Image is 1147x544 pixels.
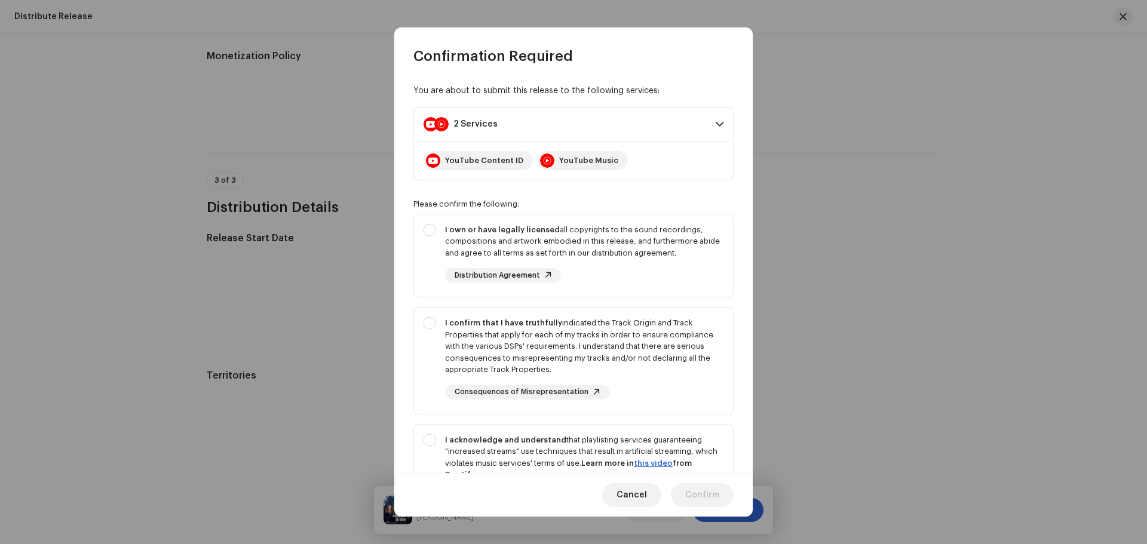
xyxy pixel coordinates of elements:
p-accordion-content: 2 Services [413,142,734,180]
a: this video [634,459,673,467]
span: Cancel [617,483,647,507]
p-togglebutton: I acknowledge and understandthat playlisting services guaranteeing "increased streams" use techni... [413,424,734,539]
div: all copyrights to the sound recordings, compositions and artwork embodied in this release, and fu... [445,224,723,259]
strong: I own or have legally licensed [445,226,560,233]
span: Consequences of Misrepresentation [455,388,588,396]
p-togglebutton: I own or have legally licensedall copyrights to the sound recordings, compositions and artwork em... [413,214,734,298]
div: that playlisting services guaranteeing "increased streams" use techniques that result in artifici... [445,434,723,481]
div: YouTube Music [559,156,618,165]
div: Please confirm the following: [413,199,734,209]
div: YouTube Content ID [445,156,523,165]
span: Confirmation Required [413,47,573,66]
div: You are about to submit this release to the following services: [413,85,734,97]
span: Distribution Agreement [455,272,540,279]
strong: I confirm that I have truthfully [445,319,562,327]
div: indicated the Track Origin and Track Properties that apply for each of my tracks in order to ensu... [445,317,723,376]
p-togglebutton: I confirm that I have truthfullyindicated the Track Origin and Track Properties that apply for ea... [413,307,734,414]
p-accordion-header: 2 Services [413,107,734,142]
div: 2 Services [453,119,498,129]
span: Confirm [685,483,719,507]
strong: I acknowledge and understand [445,436,566,444]
button: Cancel [602,483,661,507]
button: Confirm [671,483,734,507]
